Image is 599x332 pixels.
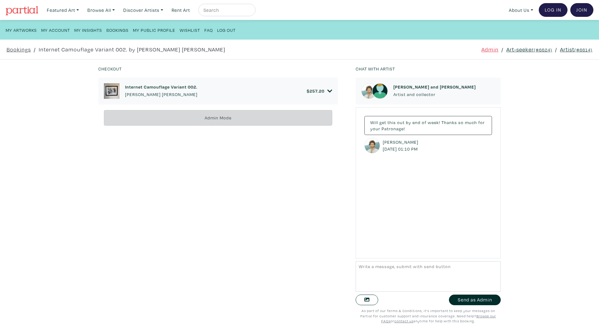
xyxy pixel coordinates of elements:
[203,6,250,14] input: Search
[370,119,378,125] span: Will
[361,83,377,99] img: phpThumb.php
[506,45,552,54] a: Art-seeker(#6624)
[534,47,552,53] small: (#6624)
[370,126,380,132] span: your
[465,119,477,125] span: much
[204,26,213,34] a: FAQ
[133,27,175,33] small: My Public Profile
[104,110,332,126] div: Admin Mode
[422,119,426,125] span: of
[406,119,411,125] span: by
[180,26,200,34] a: Wishlist
[217,27,236,33] small: Log Out
[570,3,593,17] a: Join
[125,84,197,98] a: Internet Camouflage Variant 002. [PERSON_NAME] [PERSON_NAME]
[481,45,499,54] a: Admin
[104,83,119,99] img: phpThumb.php
[217,26,236,34] a: Log Out
[372,83,388,99] img: avatar.png
[441,119,457,125] span: Thanks
[397,119,405,125] span: out
[506,4,536,17] a: About Us
[412,119,421,125] span: end
[383,139,420,152] small: [PERSON_NAME] [DATE] 01:10 PM
[44,4,82,17] a: Featured Art
[449,295,501,306] button: Send as Admin
[379,119,386,125] span: get
[393,91,476,98] p: Artist and collector
[478,119,485,125] span: for
[387,119,396,125] span: this
[309,88,324,94] span: 257.20
[393,84,476,89] h6: [PERSON_NAME] and [PERSON_NAME]
[356,66,395,72] small: Chat with artist
[85,4,118,17] a: Browse All
[394,319,413,323] a: contact us
[41,26,70,34] a: My Account
[74,27,102,33] small: My Insights
[539,3,567,17] a: Log In
[34,45,36,54] span: /
[458,119,464,125] span: so
[381,314,496,324] a: Browse our FAQs
[560,45,592,54] a: Artist(#6614)
[41,27,70,33] small: My Account
[106,27,129,33] small: Bookings
[125,84,197,89] h6: Internet Camouflage Variant 002.
[180,27,200,33] small: Wishlist
[6,26,37,34] a: My Artworks
[501,45,504,54] span: /
[428,119,440,125] span: week!
[307,88,332,94] a: $257.20
[360,308,496,323] small: As part of our Terms & Conditions, it's important to keep your messages on Partial for customer s...
[6,27,37,33] small: My Artworks
[382,126,405,132] span: Patronage!
[120,4,166,17] a: Discover Artists
[364,138,380,153] img: phpThumb.php
[574,47,592,53] small: (#6614)
[133,26,175,34] a: My Public Profile
[39,45,225,54] a: Internet Camouflage Variant 002. by [PERSON_NAME] [PERSON_NAME]
[98,66,122,72] small: Checkout
[307,88,324,94] h6: $
[204,27,213,33] small: FAQ
[106,26,129,34] a: Bookings
[125,91,197,98] p: [PERSON_NAME] [PERSON_NAME]
[169,4,193,17] a: Rent Art
[555,45,557,54] span: /
[74,26,102,34] a: My Insights
[7,45,31,54] a: Bookings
